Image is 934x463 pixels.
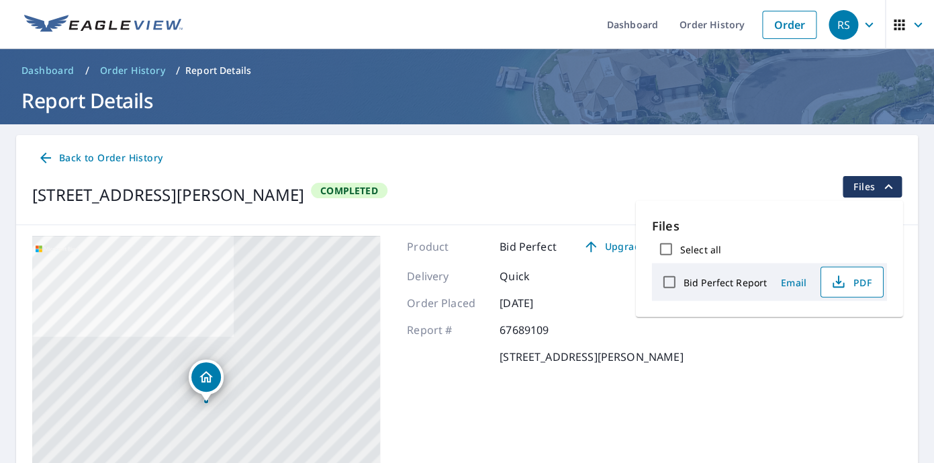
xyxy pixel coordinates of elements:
[21,64,75,77] span: Dashboard
[500,295,580,311] p: [DATE]
[176,62,180,79] li: /
[85,62,89,79] li: /
[581,239,649,255] span: Upgrade
[500,322,580,338] p: 67689109
[652,217,887,235] p: Files
[500,268,580,284] p: Quick
[38,150,162,167] span: Back to Order History
[500,349,683,365] p: [STREET_ADDRESS][PERSON_NAME]
[185,64,251,77] p: Report Details
[573,236,657,257] a: Upgrade
[829,274,872,290] span: PDF
[778,276,810,288] span: Email
[680,243,721,255] label: Select all
[407,322,487,338] p: Report #
[24,15,183,35] img: EV Logo
[407,239,487,255] p: Product
[95,60,171,81] a: Order History
[16,60,918,81] nav: breadcrumb
[32,146,168,171] a: Back to Order History
[16,60,80,81] a: Dashboard
[772,271,815,292] button: Email
[500,239,557,255] p: Bid Perfect
[684,276,767,288] label: Bid Perfect Report
[829,10,858,40] div: RS
[407,295,487,311] p: Order Placed
[762,11,816,39] a: Order
[32,183,304,207] div: [STREET_ADDRESS][PERSON_NAME]
[821,267,884,298] button: PDF
[853,179,896,195] span: Files
[16,87,918,114] h1: Report Details
[312,184,386,197] span: Completed
[842,176,902,198] button: filesDropdownBtn-67689109
[407,268,487,284] p: Delivery
[100,64,165,77] span: Order History
[189,360,224,401] div: Dropped pin, building 1, Residential property, 3561 Griffith Ave Berkley, MI 48072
